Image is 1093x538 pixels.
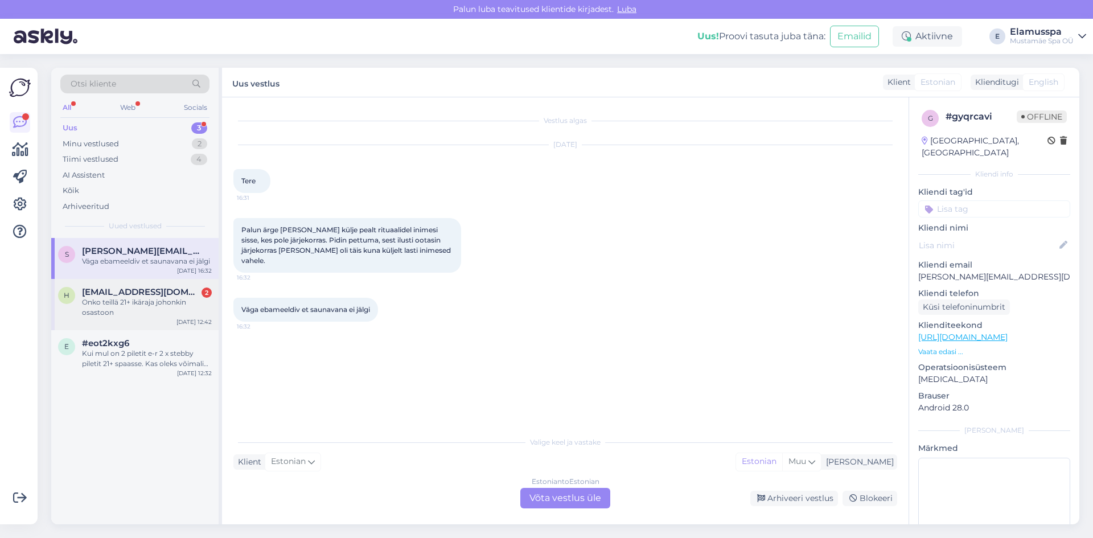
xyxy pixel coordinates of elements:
div: 2 [192,138,207,150]
span: hkoponen84@gmail.com [82,287,200,297]
span: Estonian [271,455,306,468]
div: [DATE] 12:42 [176,318,212,326]
div: [DATE] [233,139,897,150]
a: ElamusspaMustamäe Spa OÜ [1010,27,1086,46]
div: Kui mul on 2 piletit e-r 2 x stebby piletit 21+ spaasse. Kas oleks võimalik [PERSON_NAME] realise... [82,348,212,369]
span: s [65,250,69,258]
span: English [1029,76,1058,88]
span: h [64,291,69,299]
div: Blokeeri [843,491,897,506]
p: Klienditeekond [918,319,1070,331]
span: #eot2kxg6 [82,338,129,348]
a: [URL][DOMAIN_NAME] [918,332,1008,342]
span: Estonian [921,76,955,88]
div: E [989,28,1005,44]
p: Operatsioonisüsteem [918,362,1070,373]
p: [MEDICAL_DATA] [918,373,1070,385]
div: 2 [202,288,212,298]
span: Uued vestlused [109,221,162,231]
p: Brauser [918,390,1070,402]
div: Küsi telefoninumbrit [918,299,1010,315]
div: Vestlus algas [233,116,897,126]
div: 4 [191,154,207,165]
span: Muu [788,456,806,466]
div: # gyqrcavi [946,110,1017,124]
div: Minu vestlused [63,138,119,150]
div: Arhiveeritud [63,201,109,212]
div: Aktiivne [893,26,962,47]
span: Luba [614,4,640,14]
input: Lisa tag [918,200,1070,217]
div: Võta vestlus üle [520,488,610,508]
div: Uus [63,122,77,134]
div: 3 [191,122,207,134]
span: Otsi kliente [71,78,116,90]
div: Klient [883,76,911,88]
b: Uus! [697,31,719,42]
span: e [64,342,69,351]
div: Valige keel ja vastake [233,437,897,447]
div: [DATE] 16:32 [177,266,212,275]
p: [PERSON_NAME][EMAIL_ADDRESS][DOMAIN_NAME] [918,271,1070,283]
button: Emailid [830,26,879,47]
p: Märkmed [918,442,1070,454]
span: Offline [1017,110,1067,123]
div: Kliendi info [918,169,1070,179]
div: Socials [182,100,209,115]
p: Kliendi telefon [918,288,1070,299]
div: [PERSON_NAME] [918,425,1070,436]
span: 16:32 [237,273,280,282]
div: Estonian [736,453,782,470]
span: Väga ebameeldiv et saunavana ei jälgi [241,305,370,314]
p: Android 28.0 [918,402,1070,414]
p: Vaata edasi ... [918,347,1070,357]
div: Väga ebameeldiv et saunavana ei jälgi [82,256,212,266]
span: Palun ärge [PERSON_NAME] külje pealt rituaalidel inimesi sisse, kes pole järjekorras. Pidin pettu... [241,225,453,265]
span: g [928,114,933,122]
p: Kliendi nimi [918,222,1070,234]
div: [PERSON_NAME] [821,456,894,468]
div: All [60,100,73,115]
span: 16:31 [237,194,280,202]
div: Arhiveeri vestlus [750,491,838,506]
div: Tiimi vestlused [63,154,118,165]
div: [DATE] 12:32 [177,369,212,377]
div: Mustamäe Spa OÜ [1010,36,1074,46]
input: Lisa nimi [919,239,1057,252]
div: Kõik [63,185,79,196]
p: Kliendi tag'id [918,186,1070,198]
div: Klienditugi [971,76,1019,88]
div: Estonian to Estonian [532,477,599,487]
label: Uus vestlus [232,75,280,90]
div: Elamusspa [1010,27,1074,36]
span: steven.allik6@gmail.com [82,246,200,256]
div: Web [118,100,138,115]
p: Kliendi email [918,259,1070,271]
div: [GEOGRAPHIC_DATA], [GEOGRAPHIC_DATA] [922,135,1047,159]
div: Proovi tasuta juba täna: [697,30,825,43]
div: Onko teillä 21+ ikäraja johonkin osastoon [82,297,212,318]
img: Askly Logo [9,77,31,98]
div: AI Assistent [63,170,105,181]
div: Klient [233,456,261,468]
span: Tere [241,176,256,185]
span: 16:32 [237,322,280,331]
